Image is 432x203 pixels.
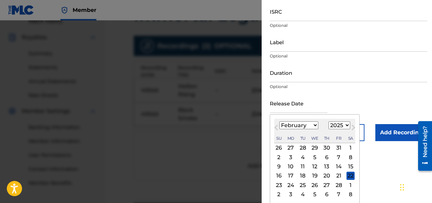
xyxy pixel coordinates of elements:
div: Choose Wednesday, February 19th, 2025 [311,172,319,180]
div: Choose Thursday, February 27th, 2025 [323,181,331,189]
div: Choose Friday, February 21st, 2025 [335,172,343,180]
div: Choose Sunday, January 26th, 2025 [275,144,283,152]
div: Choose Tuesday, February 18th, 2025 [299,172,307,180]
div: Choose Saturday, February 8th, 2025 [346,153,355,161]
div: Choose Monday, February 17th, 2025 [287,172,295,180]
div: Tuesday [299,134,307,142]
div: Choose Monday, January 27th, 2025 [287,144,295,152]
div: Choose Monday, March 3rd, 2025 [287,190,295,199]
div: Choose Monday, February 24th, 2025 [287,181,295,189]
div: Choose Wednesday, February 26th, 2025 [311,181,319,189]
div: Choose Saturday, February 15th, 2025 [346,163,355,171]
div: Choose Tuesday, February 25th, 2025 [299,181,307,189]
div: Choose Thursday, March 6th, 2025 [323,190,331,199]
div: Choose Saturday, February 1st, 2025 [346,144,355,152]
div: Choose Thursday, February 6th, 2025 [323,153,331,161]
img: MLC Logo [8,5,34,15]
div: Choose Friday, February 28th, 2025 [335,181,343,189]
div: Choose Wednesday, March 5th, 2025 [311,190,319,199]
div: Choose Wednesday, February 12th, 2025 [311,163,319,171]
button: Previous Month [271,123,282,134]
div: Choose Saturday, February 22nd, 2025 [346,172,355,180]
div: Choose Friday, January 31st, 2025 [335,144,343,152]
div: Choose Wednesday, February 5th, 2025 [311,153,319,161]
div: Choose Sunday, February 23rd, 2025 [275,181,283,189]
button: Next Month [348,123,359,134]
div: Drag [400,177,404,198]
span: Member [73,6,96,14]
div: Friday [335,134,343,142]
div: Choose Monday, February 3rd, 2025 [287,153,295,161]
div: Thursday [323,134,331,142]
div: Choose Sunday, February 16th, 2025 [275,172,283,180]
div: Choose Saturday, March 1st, 2025 [346,181,355,189]
div: Choose Tuesday, March 4th, 2025 [299,190,307,199]
iframe: Resource Center [413,118,432,173]
div: Choose Friday, February 7th, 2025 [335,153,343,161]
div: Choose Wednesday, January 29th, 2025 [311,144,319,152]
div: Monday [287,134,295,142]
div: Choose Friday, March 7th, 2025 [335,190,343,199]
div: Saturday [346,134,355,142]
div: Choose Monday, February 10th, 2025 [287,163,295,171]
div: Choose Sunday, March 2nd, 2025 [275,190,283,199]
div: Sunday [275,134,283,142]
p: Optional [270,53,427,59]
iframe: Chat Widget [398,170,432,203]
div: Choose Thursday, February 20th, 2025 [323,172,331,180]
div: Choose Thursday, February 13th, 2025 [323,163,331,171]
div: Choose Saturday, March 8th, 2025 [346,190,355,199]
div: Choose Tuesday, February 11th, 2025 [299,163,307,171]
div: Choose Thursday, January 30th, 2025 [323,144,331,152]
div: Choose Sunday, February 9th, 2025 [275,163,283,171]
div: Choose Tuesday, February 4th, 2025 [299,153,307,161]
div: Choose Sunday, February 2nd, 2025 [275,153,283,161]
img: Top Rightsholder [60,6,69,14]
p: Optional [270,84,427,90]
div: Choose Friday, February 14th, 2025 [335,163,343,171]
div: Wednesday [311,134,319,142]
div: Month February, 2025 [274,143,355,199]
div: Choose Tuesday, January 28th, 2025 [299,144,307,152]
p: Optional [270,22,427,29]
